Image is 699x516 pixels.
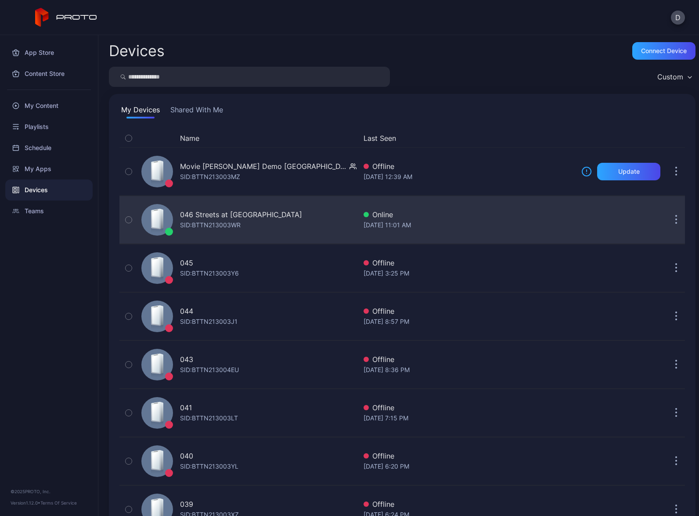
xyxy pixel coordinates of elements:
a: Content Store [5,63,93,84]
div: 040 [180,451,193,461]
div: Offline [364,258,574,268]
button: Name [180,133,199,143]
div: Movie [PERSON_NAME] Demo [GEOGRAPHIC_DATA] [180,161,346,172]
div: Offline [364,402,574,413]
div: Offline [364,306,574,316]
a: Teams [5,201,93,222]
div: 044 [180,306,193,316]
div: [DATE] 11:01 AM [364,220,574,230]
div: Custom [657,72,683,81]
a: Playlists [5,116,93,137]
div: [DATE] 3:25 PM [364,268,574,279]
div: Update Device [578,133,657,143]
div: Connect device [641,47,687,54]
a: My Content [5,95,93,116]
div: Offline [364,354,574,365]
div: SID: BTTN213003WR [180,220,241,230]
button: D [671,11,685,25]
div: Options [667,133,685,143]
a: Devices [5,179,93,201]
div: SID: BTTN213003Y6 [180,268,239,279]
div: 046 Streets at [GEOGRAPHIC_DATA] [180,209,302,220]
div: SID: BTTN213003MZ [180,172,240,182]
div: Offline [364,499,574,509]
div: Online [364,209,574,220]
a: Terms Of Service [40,500,77,505]
div: [DATE] 6:20 PM [364,461,574,472]
div: 043 [180,354,193,365]
div: 045 [180,258,193,268]
div: SID: BTTN213003J1 [180,316,238,327]
div: © 2025 PROTO, Inc. [11,488,87,495]
button: Update [597,163,660,180]
button: Last Seen [364,133,571,143]
span: Version 1.12.0 • [11,500,40,505]
a: App Store [5,42,93,63]
h2: Devices [109,43,165,59]
a: My Apps [5,158,93,179]
div: SID: BTTN213003YL [180,461,238,472]
div: Offline [364,451,574,461]
div: SID: BTTN213004EU [180,365,239,375]
button: My Devices [119,104,162,118]
div: [DATE] 12:39 AM [364,172,574,182]
button: Custom [653,67,695,87]
button: Shared With Me [169,104,225,118]
div: [DATE] 8:36 PM [364,365,574,375]
div: 041 [180,402,192,413]
div: SID: BTTN213003LT [180,413,238,423]
div: 039 [180,499,193,509]
div: Offline [364,161,574,172]
button: Connect device [632,42,695,60]
div: Update [618,168,640,175]
a: Schedule [5,137,93,158]
div: [DATE] 8:57 PM [364,316,574,327]
div: [DATE] 7:15 PM [364,413,574,423]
